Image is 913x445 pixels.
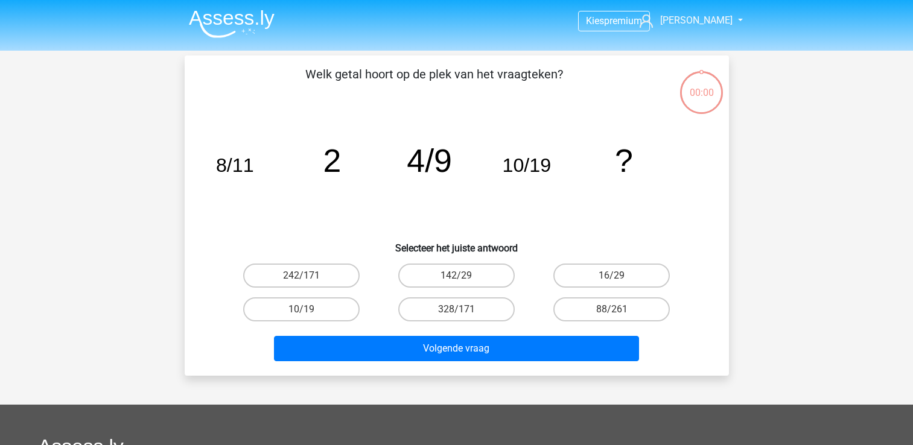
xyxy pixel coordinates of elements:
[553,297,670,321] label: 88/261
[243,297,360,321] label: 10/19
[679,70,724,100] div: 00:00
[635,13,734,28] a: [PERSON_NAME]
[579,13,649,29] a: Kiespremium
[243,264,360,288] label: 242/171
[615,142,633,178] tspan: ?
[274,336,639,361] button: Volgende vraag
[407,142,452,178] tspan: 4/9
[215,154,253,176] tspan: 8/11
[502,154,551,176] tspan: 10/19
[204,233,710,254] h6: Selecteer het juiste antwoord
[398,297,515,321] label: 328/171
[398,264,515,288] label: 142/29
[604,15,642,27] span: premium
[323,142,341,178] tspan: 2
[189,10,275,38] img: Assessly
[586,15,604,27] span: Kies
[553,264,670,288] label: 16/29
[660,14,733,26] span: [PERSON_NAME]
[204,65,664,101] p: Welk getal hoort op de plek van het vraagteken?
